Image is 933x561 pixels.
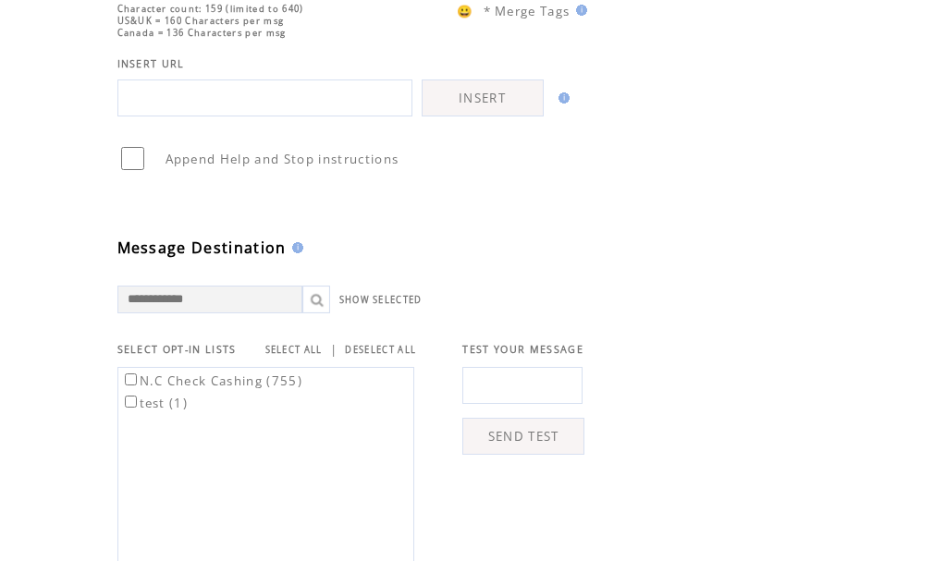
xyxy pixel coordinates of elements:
[265,344,323,356] a: SELECT ALL
[571,5,587,16] img: help.gif
[484,3,571,19] span: * Merge Tags
[117,57,185,70] span: INSERT URL
[125,396,137,408] input: test (1)
[553,92,570,104] img: help.gif
[287,242,303,253] img: help.gif
[117,238,287,258] span: Message Destination
[117,27,287,39] span: Canada = 136 Characters per msg
[457,3,473,19] span: 😀
[121,395,189,411] label: test (1)
[117,343,237,356] span: SELECT OPT-IN LISTS
[330,341,338,358] span: |
[117,3,304,15] span: Character count: 159 (limited to 640)
[125,373,137,385] input: N.C Check Cashing (755)
[462,343,583,356] span: TEST YOUR MESSAGE
[422,79,544,116] a: INSERT
[117,15,285,27] span: US&UK = 160 Characters per msg
[345,344,416,356] a: DESELECT ALL
[339,294,423,306] a: SHOW SELECTED
[121,372,303,389] label: N.C Check Cashing (755)
[166,151,399,167] span: Append Help and Stop instructions
[462,418,584,455] a: SEND TEST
